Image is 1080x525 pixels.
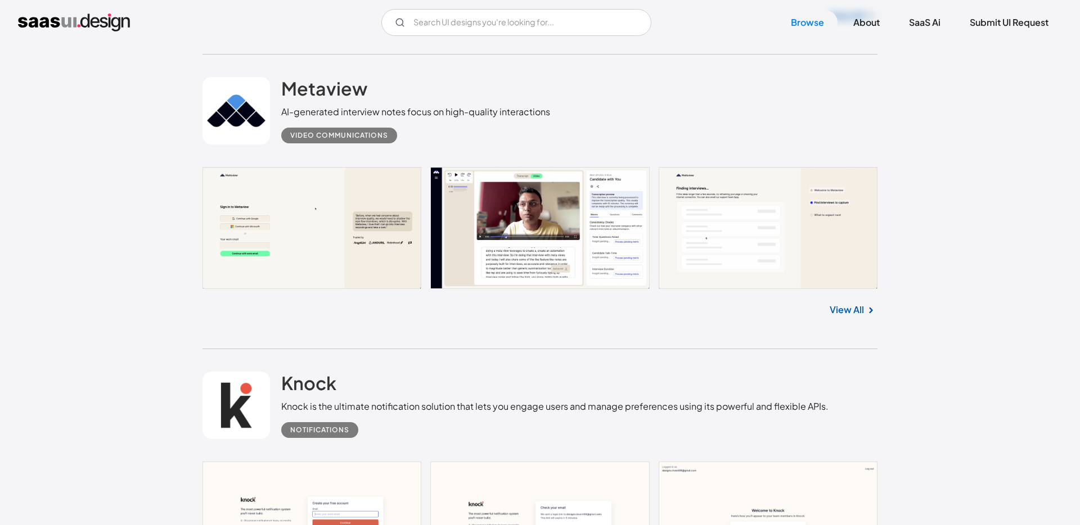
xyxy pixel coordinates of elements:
[281,372,336,400] a: Knock
[956,10,1062,35] a: Submit UI Request
[281,372,336,394] h2: Knock
[840,10,893,35] a: About
[281,77,367,99] h2: Metaview
[18,13,130,31] a: home
[281,400,829,413] div: Knock is the ultimate notification solution that lets you engage users and manage preferences usi...
[381,9,651,36] form: Email Form
[290,423,349,437] div: Notifications
[281,77,367,105] a: Metaview
[895,10,954,35] a: SaaS Ai
[830,303,864,316] a: View All
[290,129,388,142] div: Video Communications
[777,10,838,35] a: Browse
[381,9,651,36] input: Search UI designs you're looking for...
[281,105,550,119] div: AI-generated interview notes focus on high-quality interactions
